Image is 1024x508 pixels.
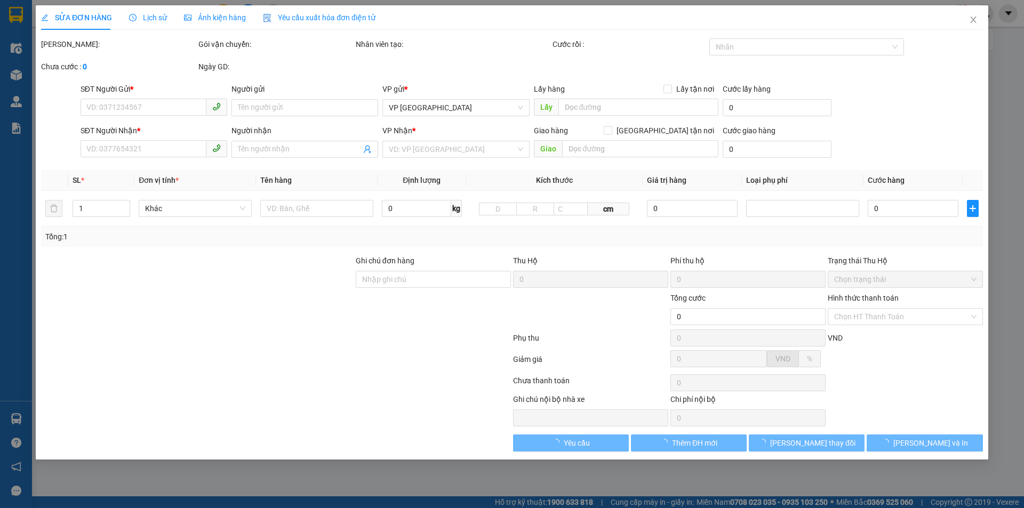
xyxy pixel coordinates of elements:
div: Giảm giá [512,353,669,372]
span: VP PHÚ SƠN [389,100,523,116]
label: Cước lấy hàng [723,85,771,93]
button: Close [958,5,988,35]
div: Chưa thanh toán [512,375,669,393]
input: D [479,203,517,215]
span: loading [882,439,893,446]
input: Dọc đường [558,99,718,116]
button: [PERSON_NAME] thay đổi [749,434,865,451]
div: Chi phí nội bộ [670,393,826,409]
span: VND [828,334,843,342]
span: VND [775,354,790,363]
div: Nhân viên tạo: [356,38,550,50]
div: Ghi chú nội bộ nhà xe [513,393,668,409]
div: Cước rồi : [553,38,708,50]
span: user-add [364,145,372,154]
th: Loại phụ phí [742,170,864,191]
div: Ngày GD: [198,61,354,72]
div: Phí thu hộ [670,255,826,271]
span: loading [660,439,672,446]
span: clock-circle [129,14,137,21]
div: Trạng thái Thu Hộ [828,255,983,267]
span: % [807,354,812,363]
input: Ghi chú đơn hàng [356,271,511,288]
span: SỬA ĐƠN HÀNG [41,13,112,22]
button: plus [967,200,979,217]
span: loading [552,439,564,446]
span: Kích thước [536,176,573,184]
span: Giao hàng [534,126,568,135]
span: Thu Hộ [513,256,538,265]
div: Người gửi [231,83,378,95]
span: edit [41,14,49,21]
b: 0 [83,62,87,71]
span: [GEOGRAPHIC_DATA] tận nơi [612,125,718,136]
span: close [969,15,978,24]
div: Gói vận chuyển: [198,38,354,50]
div: SĐT Người Gửi [81,83,227,95]
label: Cước giao hàng [723,126,775,135]
span: Ảnh kiện hàng [184,13,246,22]
input: C [554,203,588,215]
span: Yêu cầu [564,437,590,449]
span: Lịch sử [129,13,167,22]
span: Tên hàng [260,176,292,184]
button: Yêu cầu [513,434,629,451]
button: [PERSON_NAME] và In [867,434,983,451]
span: loading [758,439,770,446]
input: Cước lấy hàng [723,99,831,116]
input: Cước giao hàng [723,141,831,158]
div: Chưa cước : [41,61,196,72]
input: Dọc đường [562,140,718,157]
span: kg [451,200,462,217]
span: Chọn trạng thái [834,271,977,287]
span: [PERSON_NAME] thay đổi [770,437,855,449]
span: Lấy hàng [534,85,565,93]
span: Đơn vị tính [139,176,179,184]
span: picture [184,14,191,21]
div: [PERSON_NAME]: [41,38,196,50]
span: Giao [534,140,562,157]
span: phone [212,102,221,111]
span: Thêm ĐH mới [672,437,717,449]
span: Định lượng [403,176,441,184]
span: [PERSON_NAME] và In [893,437,968,449]
div: Phụ thu [512,332,669,351]
span: VP Nhận [383,126,413,135]
input: VD: Bàn, Ghế [260,200,373,217]
span: Lấy [534,99,558,116]
span: Cước hàng [868,176,905,184]
input: R [516,203,554,215]
div: VP gửi [383,83,530,95]
div: Người nhận [231,125,378,136]
span: Khác [146,200,246,216]
span: cm [588,203,629,215]
span: Tổng cước [670,294,706,302]
span: Giá trị hàng [647,176,686,184]
span: Lấy tận nơi [672,83,718,95]
label: Ghi chú đơn hàng [356,256,414,265]
button: delete [45,200,62,217]
img: icon [263,14,271,22]
span: plus [968,204,978,213]
div: SĐT Người Nhận [81,125,227,136]
label: Hình thức thanh toán [828,294,899,302]
button: Thêm ĐH mới [631,434,747,451]
span: Yêu cầu xuất hóa đơn điện tử [263,13,375,22]
div: Tổng: 1 [45,231,395,243]
span: phone [212,144,221,152]
span: SL [73,176,81,184]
